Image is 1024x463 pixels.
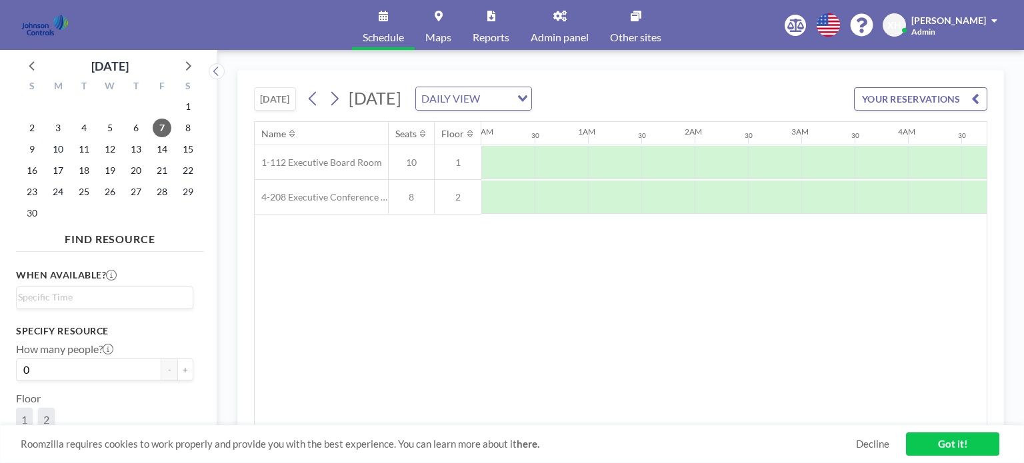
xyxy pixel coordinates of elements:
[49,119,67,137] span: Monday, November 3, 2025
[531,131,539,140] div: 30
[638,131,646,140] div: 30
[473,32,509,43] span: Reports
[153,183,171,201] span: Friday, November 28, 2025
[958,131,966,140] div: 30
[17,287,193,307] div: Search for option
[21,12,69,39] img: organization-logo
[898,127,915,137] div: 4AM
[851,131,859,140] div: 30
[16,227,204,246] h4: FIND RESOURCE
[149,79,175,96] div: F
[179,161,197,180] span: Saturday, November 22, 2025
[49,140,67,159] span: Monday, November 10, 2025
[16,325,193,337] h3: Specify resource
[856,438,889,450] a: Decline
[179,183,197,201] span: Saturday, November 29, 2025
[161,358,177,381] button: -
[471,127,493,137] div: 12AM
[127,161,145,180] span: Thursday, November 20, 2025
[16,392,41,405] label: Floor
[419,90,483,107] span: DAILY VIEW
[23,161,41,180] span: Sunday, November 16, 2025
[75,140,93,159] span: Tuesday, November 11, 2025
[49,183,67,201] span: Monday, November 24, 2025
[395,128,417,140] div: Seats
[23,204,41,223] span: Sunday, November 30, 2025
[19,79,45,96] div: S
[255,191,388,203] span: 4-208 Executive Conference Room
[349,88,401,108] span: [DATE]
[75,119,93,137] span: Tuesday, November 4, 2025
[179,97,197,116] span: Saturday, November 1, 2025
[441,128,464,140] div: Floor
[179,140,197,159] span: Saturday, November 15, 2025
[101,161,119,180] span: Wednesday, November 19, 2025
[854,87,987,111] button: YOUR RESERVATIONS
[75,183,93,201] span: Tuesday, November 25, 2025
[23,140,41,159] span: Sunday, November 9, 2025
[23,119,41,137] span: Sunday, November 2, 2025
[49,161,67,180] span: Monday, November 17, 2025
[389,157,434,169] span: 10
[745,131,753,140] div: 30
[23,183,41,201] span: Sunday, November 23, 2025
[153,140,171,159] span: Friday, November 14, 2025
[484,90,509,107] input: Search for option
[906,432,999,456] a: Got it!
[21,413,27,426] span: 1
[610,32,661,43] span: Other sites
[101,140,119,159] span: Wednesday, November 12, 2025
[101,183,119,201] span: Wednesday, November 26, 2025
[685,127,702,137] div: 2AM
[97,79,123,96] div: W
[425,32,451,43] span: Maps
[254,87,296,111] button: [DATE]
[18,290,185,304] input: Search for option
[389,191,434,203] span: 8
[123,79,149,96] div: T
[911,15,986,26] span: [PERSON_NAME]
[363,32,404,43] span: Schedule
[127,183,145,201] span: Thursday, November 27, 2025
[791,127,809,137] div: 3AM
[435,191,481,203] span: 2
[21,438,856,450] span: Roomzilla requires cookies to work properly and provide you with the best experience. You can lea...
[179,119,197,137] span: Saturday, November 8, 2025
[153,161,171,180] span: Friday, November 21, 2025
[175,79,201,96] div: S
[517,438,539,450] a: here.
[416,87,531,110] div: Search for option
[261,128,286,140] div: Name
[101,119,119,137] span: Wednesday, November 5, 2025
[71,79,97,96] div: T
[127,119,145,137] span: Thursday, November 6, 2025
[177,358,193,381] button: +
[531,32,589,43] span: Admin panel
[153,119,171,137] span: Friday, November 7, 2025
[887,19,901,31] span: XH
[43,413,49,426] span: 2
[45,79,71,96] div: M
[91,57,129,75] div: [DATE]
[255,157,382,169] span: 1-112 Executive Board Room
[127,140,145,159] span: Thursday, November 13, 2025
[578,127,595,137] div: 1AM
[911,27,935,37] span: Admin
[75,161,93,180] span: Tuesday, November 18, 2025
[435,157,481,169] span: 1
[16,342,113,356] label: How many people?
